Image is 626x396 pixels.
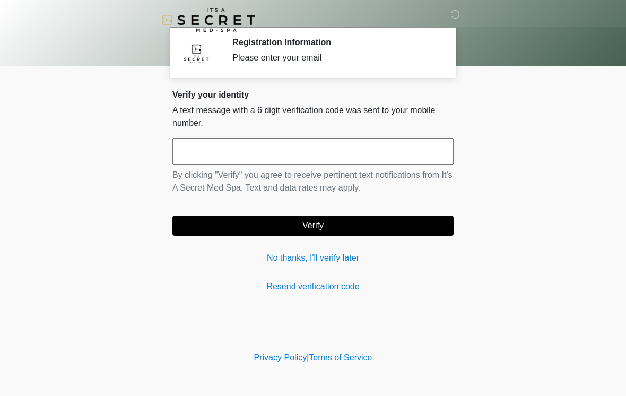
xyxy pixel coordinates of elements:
a: | [307,353,309,362]
img: It's A Secret Med Spa Logo [162,8,255,32]
p: A text message with a 6 digit verification code was sent to your mobile number. [172,104,454,130]
button: Verify [172,216,454,236]
h2: Registration Information [232,37,438,47]
a: Terms of Service [309,353,372,362]
p: By clicking "Verify" you agree to receive pertinent text notifications from It's A Secret Med Spa... [172,169,454,194]
div: Please enter your email [232,51,438,64]
a: No thanks, I'll verify later [172,252,454,264]
img: Agent Avatar [180,37,212,69]
a: Resend verification code [172,280,454,293]
a: Privacy Policy [254,353,307,362]
h2: Verify your identity [172,90,454,100]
